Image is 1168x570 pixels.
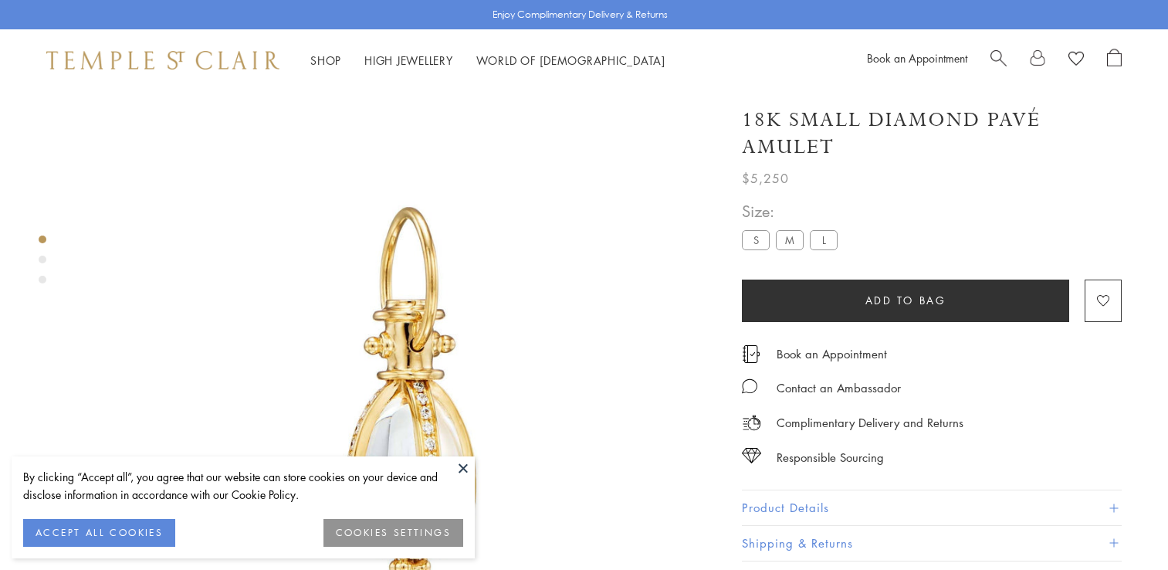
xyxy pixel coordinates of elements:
[742,526,1122,561] button: Shipping & Returns
[742,378,757,394] img: MessageIcon-01_2.svg
[742,198,844,224] span: Size:
[742,413,761,433] img: icon_delivery.svg
[742,490,1122,525] button: Product Details
[493,7,668,22] p: Enjoy Complimentary Delivery & Returns
[776,230,804,249] label: M
[46,51,279,70] img: Temple St. Clair
[742,280,1069,322] button: Add to bag
[777,378,901,398] div: Contact an Ambassador
[476,53,665,68] a: World of [DEMOGRAPHIC_DATA]World of [DEMOGRAPHIC_DATA]
[1068,49,1084,72] a: View Wishlist
[310,53,341,68] a: ShopShop
[777,413,963,433] p: Complimentary Delivery and Returns
[1107,49,1122,72] a: Open Shopping Bag
[742,107,1122,161] h1: 18K Small Diamond Pavé Amulet
[742,345,760,363] img: icon_appointment.svg
[777,345,887,362] a: Book an Appointment
[23,519,175,547] button: ACCEPT ALL COOKIES
[742,230,770,249] label: S
[777,448,884,467] div: Responsible Sourcing
[39,232,46,296] div: Product gallery navigation
[865,292,946,309] span: Add to bag
[323,519,463,547] button: COOKIES SETTINGS
[742,168,789,188] span: $5,250
[310,51,665,70] nav: Main navigation
[23,468,463,504] div: By clicking “Accept all”, you agree that our website can store cookies on your device and disclos...
[810,230,838,249] label: L
[364,53,453,68] a: High JewelleryHigh Jewellery
[990,49,1007,72] a: Search
[867,50,967,66] a: Book an Appointment
[742,448,761,463] img: icon_sourcing.svg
